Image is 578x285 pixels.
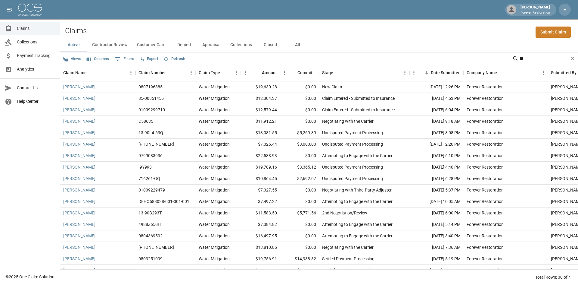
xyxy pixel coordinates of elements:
div: Claim Entered - Submitted to Insurance [322,95,395,101]
div: Undisputed Payment Processing [322,164,383,170]
button: Active [60,38,87,52]
a: [PERSON_NAME] [63,221,95,227]
button: Menu [126,68,135,77]
a: Submit Claim [536,27,571,38]
div: Claim Name [60,64,135,81]
div: $3,000.00 [280,139,319,150]
span: Payment Tracking [17,52,55,59]
div: $7,497.22 [241,196,280,207]
div: Water Mitigation [199,221,230,227]
div: Water Mitigation [199,210,230,216]
div: Water Mitigation [199,153,230,159]
div: Water Mitigation [199,187,230,193]
div: Negotiating with Third-Party Adjuster [322,187,392,193]
div: Forever Restoration [467,107,504,113]
div: Undisputed Payment Processing [322,141,383,147]
div: Claim Name [63,64,87,81]
div: [DATE] 10:05 AM [409,196,464,207]
div: $0.00 [280,93,319,104]
div: $0.00 [280,196,319,207]
a: [PERSON_NAME] [63,198,95,204]
button: Select columns [85,54,110,64]
button: Export [138,54,160,64]
div: [DATE] 10:49 AM [409,265,464,276]
div: Attempting to Engage with the Carrier [322,153,393,159]
div: Attempting to Engage with the Carrier [322,198,393,204]
button: Sort [422,68,431,77]
div: [DATE] 3:08 PM [409,127,464,139]
div: [DATE] 12:20 PM [409,139,464,150]
div: Forever Restoration [467,187,504,193]
div: $11,912.21 [241,116,280,127]
div: 0799083936 [138,153,163,159]
div: 0807196885 [138,84,163,90]
div: Claim Number [135,64,196,81]
div: $0.00 [280,104,319,116]
div: Water Mitigation [199,95,230,101]
div: Attempting to Engage with the Carrier [322,233,393,239]
div: Committed Amount [280,64,319,81]
div: Water Mitigation [199,107,230,113]
div: $0.00 [280,81,319,93]
div: Forever Restoration [467,84,504,90]
div: $5,269.39 [280,127,319,139]
div: $5,771.56 [280,207,319,219]
div: Forever Restoration [467,221,504,227]
div: $12,579.44 [241,104,280,116]
div: $0.00 [280,219,319,230]
button: Sort [497,68,505,77]
div: $19,630.28 [241,81,280,93]
a: [PERSON_NAME] [63,210,95,216]
h2: Claims [65,27,87,35]
div: [DATE] 6:28 PM [409,173,464,185]
div: Company Name [464,64,548,81]
div: $13,081.55 [241,127,280,139]
div: $12,304.37 [241,93,280,104]
button: Collections [225,38,257,52]
div: $3,365.12 [280,162,319,173]
div: [DATE] 6:04 PM [409,104,464,116]
div: $13,810.85 [241,242,280,253]
button: Closed [257,38,284,52]
div: [PERSON_NAME] [518,4,553,15]
button: open drawer [4,4,16,16]
div: $0.00 [280,230,319,242]
div: Forever Restoration [467,198,504,204]
div: $2,692.07 [280,173,319,185]
div: Water Mitigation [199,141,230,147]
div: Negotiating with the Carrier [322,118,374,124]
div: 01009299710 [138,107,165,113]
a: [PERSON_NAME] [63,107,95,113]
button: Sort [253,68,262,77]
div: Water Mitigation [199,233,230,239]
div: [DATE] 12:26 PM [409,81,464,93]
div: Forever Restoration [467,176,504,182]
button: Menu [232,68,241,77]
div: Forever Restoration [467,256,504,262]
div: [DATE] 7:36 AM [409,242,464,253]
div: Attempting to Engage with the Carrier [322,221,393,227]
div: Forever Restoration [467,244,504,250]
a: [PERSON_NAME] [63,84,95,90]
div: Forever Restoration [467,267,504,273]
div: $0.00 [280,116,319,127]
button: Menu [241,68,250,77]
div: $12,621.99 [241,265,280,276]
div: [DATE] 6:00 PM [409,207,464,219]
div: $16,497.95 [241,230,280,242]
div: $0.00 [280,242,319,253]
div: Forever Restoration [467,141,504,147]
a: [PERSON_NAME] [63,176,95,182]
div: Company Name [467,64,497,81]
div: [DATE] 4:53 PM [409,93,464,104]
div: New Claim [322,84,342,90]
div: Water Mitigation [199,198,230,204]
button: Sort [166,68,174,77]
div: Water Mitigation [199,176,230,182]
div: Water Mitigation [199,244,230,250]
button: Show filters [113,54,136,64]
div: Search [512,54,577,65]
a: [PERSON_NAME] [63,267,95,273]
button: Views [61,54,83,64]
button: Sort [87,68,95,77]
